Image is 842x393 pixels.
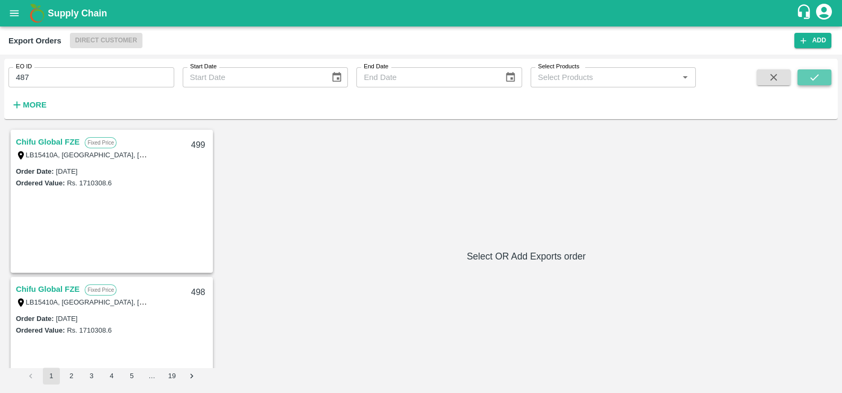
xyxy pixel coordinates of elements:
[85,137,117,148] p: Fixed Price
[364,62,388,71] label: End Date
[48,6,796,21] a: Supply Chain
[678,70,692,84] button: Open
[185,133,212,158] div: 499
[2,1,26,25] button: open drawer
[23,101,47,109] strong: More
[190,62,217,71] label: Start Date
[67,326,112,334] label: Rs. 1710308.6
[164,368,181,385] button: Go to page 19
[26,150,360,159] label: LB15410A, [GEOGRAPHIC_DATA], [GEOGRAPHIC_DATA], [GEOGRAPHIC_DATA], [GEOGRAPHIC_DATA]
[16,167,54,175] label: Order Date :
[63,368,80,385] button: Go to page 2
[67,179,112,187] label: Rs. 1710308.6
[796,4,814,23] div: customer-support
[123,368,140,385] button: Go to page 5
[16,282,79,296] a: Chifu Global FZE
[184,368,201,385] button: Go to next page
[183,67,323,87] input: Start Date
[8,34,61,48] div: Export Orders
[56,315,78,323] label: [DATE]
[327,67,347,87] button: Choose date
[16,62,32,71] label: EO ID
[103,368,120,385] button: Go to page 4
[56,167,78,175] label: [DATE]
[500,67,521,87] button: Choose date
[356,67,496,87] input: End Date
[144,371,160,381] div: …
[8,96,49,114] button: More
[16,135,79,149] a: Chifu Global FZE
[43,368,60,385] button: page 1
[534,70,676,84] input: Select Products
[794,33,831,48] button: Add
[83,368,100,385] button: Go to page 3
[21,368,202,385] nav: pagination navigation
[16,179,65,187] label: Ordered Value:
[16,326,65,334] label: Ordered Value:
[85,284,117,296] p: Fixed Price
[48,8,107,19] b: Supply Chain
[16,315,54,323] label: Order Date :
[538,62,579,71] label: Select Products
[185,280,212,305] div: 498
[26,298,360,306] label: LB15410A, [GEOGRAPHIC_DATA], [GEOGRAPHIC_DATA], [GEOGRAPHIC_DATA], [GEOGRAPHIC_DATA]
[26,3,48,24] img: logo
[219,249,834,264] h6: Select OR Add Exports order
[8,67,174,87] input: Enter EO ID
[814,2,834,24] div: account of current user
